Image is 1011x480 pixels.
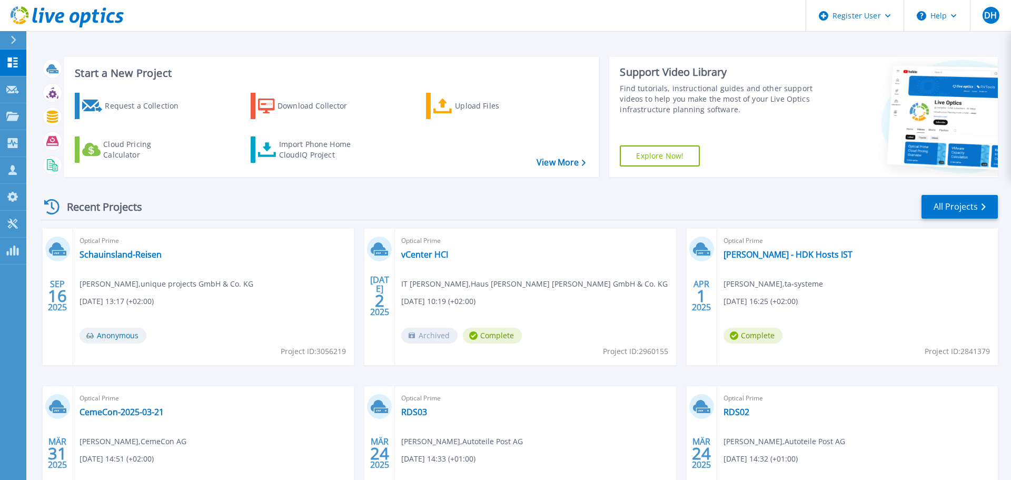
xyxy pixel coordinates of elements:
a: vCenter HCI [401,249,448,260]
span: [PERSON_NAME] , Autoteile Post AG [401,436,523,447]
span: Optical Prime [723,393,992,404]
div: Request a Collection [105,95,189,116]
a: [PERSON_NAME] - HDK Hosts IST [723,249,853,260]
span: 31 [48,449,67,458]
span: Optical Prime [80,393,348,404]
span: 1 [697,291,706,300]
span: 24 [692,449,711,458]
div: MÄR 2025 [47,434,67,473]
h3: Start a New Project [75,67,586,79]
div: Cloud Pricing Calculator [103,139,187,160]
span: Anonymous [80,328,146,344]
span: [DATE] 13:17 (+02:00) [80,296,154,307]
span: Complete [463,328,522,344]
span: [DATE] 16:25 (+02:00) [723,296,798,307]
a: RDS02 [723,407,749,417]
a: Download Collector [251,93,368,119]
span: Project ID: 2960155 [603,346,668,357]
span: 16 [48,291,67,300]
span: [PERSON_NAME] , CemeCon AG [80,436,186,447]
span: [PERSON_NAME] , unique projects GmbH & Co. KG [80,278,253,290]
a: CemeCon-2025-03-21 [80,407,164,417]
span: 24 [370,449,389,458]
span: [DATE] 14:32 (+01:00) [723,453,798,465]
div: Download Collector [277,95,362,116]
a: All Projects [921,195,998,219]
span: Optical Prime [401,393,669,404]
div: MÄR 2025 [370,434,390,473]
span: IT [PERSON_NAME] , Haus [PERSON_NAME] [PERSON_NAME] GmbH & Co. KG [401,278,668,290]
a: Cloud Pricing Calculator [75,136,192,163]
span: Project ID: 2841379 [925,346,990,357]
div: Recent Projects [41,194,156,220]
a: Upload Files [426,93,543,119]
div: [DATE] 2025 [370,277,390,315]
div: MÄR 2025 [691,434,711,473]
div: Upload Files [455,95,539,116]
div: Import Phone Home CloudIQ Project [279,139,361,160]
a: Request a Collection [75,93,192,119]
div: SEP 2025 [47,277,67,315]
span: [DATE] 10:19 (+02:00) [401,296,475,307]
div: Find tutorials, instructional guides and other support videos to help you make the most of your L... [620,83,818,115]
span: DH [984,11,997,19]
div: Support Video Library [620,65,818,79]
a: Schauinsland-Reisen [80,249,162,260]
span: Archived [401,328,458,344]
span: Optical Prime [80,235,348,247]
span: Project ID: 3056219 [281,346,346,357]
a: Explore Now! [620,145,700,166]
span: [PERSON_NAME] , Autoteile Post AG [723,436,845,447]
div: APR 2025 [691,277,711,315]
a: RDS03 [401,407,427,417]
span: 2 [375,296,384,305]
span: Optical Prime [401,235,669,247]
span: Optical Prime [723,235,992,247]
span: [DATE] 14:33 (+01:00) [401,453,475,465]
a: View More [537,158,586,168]
span: Complete [723,328,782,344]
span: [PERSON_NAME] , ta-systeme [723,278,823,290]
span: [DATE] 14:51 (+02:00) [80,453,154,465]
